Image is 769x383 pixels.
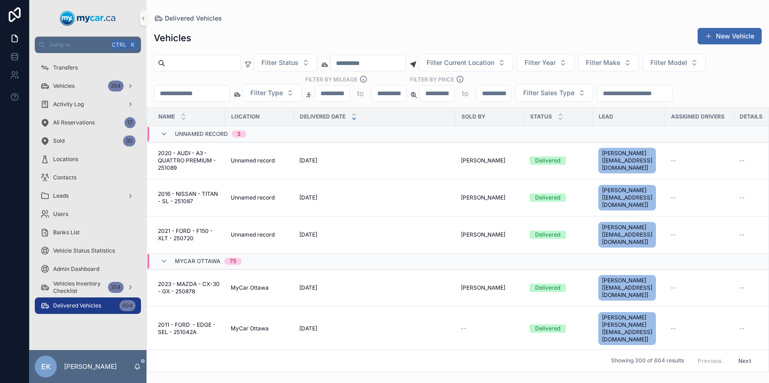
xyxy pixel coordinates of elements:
span: Activity Log [53,101,84,108]
a: Users [35,206,141,222]
a: Unnamed record [231,231,288,238]
button: Select Button [243,84,302,102]
span: Name [158,113,175,120]
span: Banks List [53,229,80,236]
a: 2021 - FORD - F150 - XLT - 250720 [158,227,220,242]
div: 17 [125,117,135,128]
span: [PERSON_NAME] [PERSON_NAME] [[EMAIL_ADDRESS][DOMAIN_NAME]] [602,314,652,343]
a: [PERSON_NAME] [[EMAIL_ADDRESS][DOMAIN_NAME]] [598,220,660,249]
a: Delivered [530,156,587,165]
span: Contacts [53,174,76,181]
button: Jump to...CtrlK [35,37,141,53]
span: -- [671,157,676,164]
span: [DATE] [299,157,317,164]
span: Unnamed record [175,130,228,138]
span: Filter Make [586,58,620,67]
span: Locations [53,156,78,163]
a: Leads [35,188,141,204]
a: 2023 - MAZDA - CX-30 - GX - 250878 [158,281,220,295]
a: [PERSON_NAME] [[EMAIL_ADDRESS][DOMAIN_NAME]] [598,183,660,212]
span: Sold By [461,113,486,120]
span: [DATE] [299,284,317,291]
div: Delivered [535,284,560,292]
p: [PERSON_NAME] [64,362,117,371]
p: to [462,88,469,99]
button: Select Button [419,54,513,71]
span: 2016 - NISSAN - TITAN - SL - 251087 [158,190,220,205]
span: Admin Dashboard [53,265,99,273]
span: Jump to... [49,41,107,49]
div: Delivered [535,324,560,333]
div: 75 [230,258,236,265]
span: -- [739,157,745,164]
span: [PERSON_NAME] [461,284,505,291]
span: -- [739,231,745,238]
a: All Reservations17 [35,114,141,131]
a: Delivered [530,231,587,239]
a: [DATE] [299,194,450,201]
div: Delivered [535,194,560,202]
span: Filter Current Location [427,58,494,67]
a: [DATE] [299,284,450,291]
span: -- [671,284,676,291]
span: [PERSON_NAME] [461,231,505,238]
h1: Vehicles [154,32,191,44]
button: Select Button [254,54,317,71]
div: 604 [119,300,135,311]
span: 2020 - AUDI - A3 - QUATTRO PREMIUM - 251089 [158,150,220,172]
button: Select Button [517,54,574,71]
span: [PERSON_NAME] [461,157,505,164]
a: -- [671,231,728,238]
button: Select Button [643,54,706,71]
span: Vehicles Inventory Checklist [53,280,104,295]
a: -- [671,194,728,201]
span: [DATE] [299,325,317,332]
span: [PERSON_NAME] [[EMAIL_ADDRESS][DOMAIN_NAME]] [602,150,652,172]
div: 30 [123,135,135,146]
div: scrollable content [29,53,146,326]
span: All Reservations [53,119,95,126]
span: MyCar Ottawa [175,258,221,265]
button: Select Button [578,54,639,71]
span: Unnamed record [231,157,275,164]
span: [DATE] [299,194,317,201]
a: [DATE] [299,231,450,238]
a: Delivered Vehicles [154,14,222,23]
span: Ctrl [111,40,127,49]
a: Unnamed record [231,194,288,201]
span: MyCar Ottawa [231,325,269,332]
a: Vehicles Inventory Checklist354 [35,279,141,296]
span: [PERSON_NAME] [[EMAIL_ADDRESS][DOMAIN_NAME]] [602,187,652,209]
span: Delivered Vehicles [53,302,101,309]
span: Details [740,113,763,120]
span: -- [671,194,676,201]
span: Lead [599,113,613,120]
a: Contacts [35,169,141,186]
a: Locations [35,151,141,167]
span: Location [231,113,260,120]
span: Showing 300 of 604 results [611,357,684,365]
a: Admin Dashboard [35,261,141,277]
span: -- [739,284,745,291]
a: [PERSON_NAME] [461,194,519,201]
a: -- [671,157,728,164]
span: [PERSON_NAME] [[EMAIL_ADDRESS][DOMAIN_NAME]] [602,224,652,246]
span: -- [671,325,676,332]
a: Transfers [35,59,141,76]
a: [PERSON_NAME] [PERSON_NAME] [[EMAIL_ADDRESS][DOMAIN_NAME]] [598,310,660,347]
span: -- [739,194,745,201]
a: Delivered [530,194,587,202]
span: [DATE] [299,231,317,238]
span: -- [739,325,745,332]
span: Users [53,210,68,218]
span: Filter Type [250,88,283,97]
span: EK [41,361,51,372]
a: 2011 - FORD - EDGE - SEL - 251042A [158,321,220,336]
label: FILTER BY PRICE [410,75,454,83]
a: [DATE] [299,325,450,332]
div: 354 [108,81,124,92]
span: Assigned Drivers [671,113,725,120]
span: Delivered Vehicles [165,14,222,23]
span: Vehicle Status Statistics [53,247,115,254]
